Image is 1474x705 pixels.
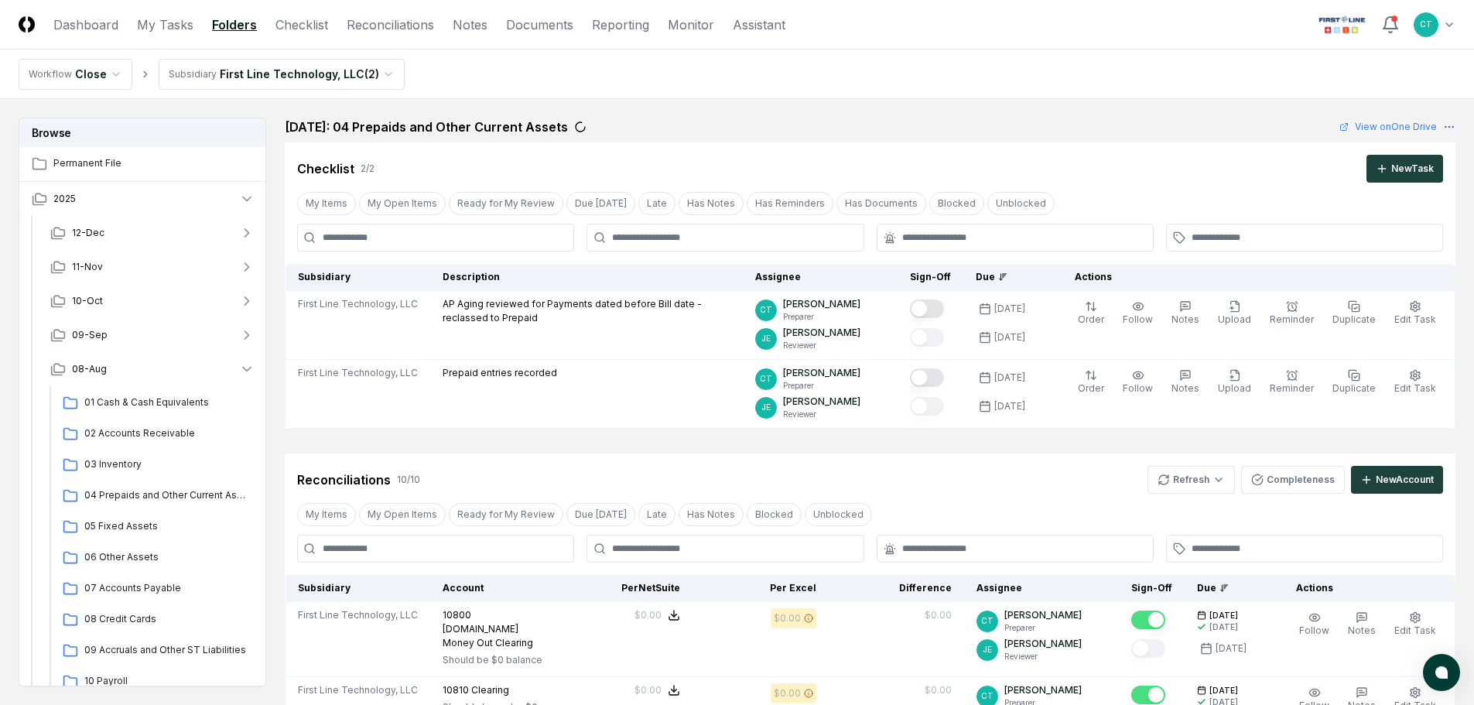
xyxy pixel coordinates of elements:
[38,284,267,318] button: 10-Oct
[297,159,354,178] div: Checklist
[443,684,469,696] span: 10810
[994,302,1025,316] div: [DATE]
[964,575,1119,602] th: Assignee
[1197,581,1259,595] div: Due
[1131,639,1165,658] button: Mark complete
[566,192,635,215] button: Due Today
[1348,625,1376,636] span: Notes
[1004,637,1082,651] p: [PERSON_NAME]
[1267,297,1317,330] button: Reminder
[1329,366,1379,399] button: Duplicate
[1423,654,1460,691] button: atlas-launcher
[1120,297,1156,330] button: Follow
[1391,297,1439,330] button: Edit Task
[1412,11,1440,39] button: CT
[929,192,984,215] button: Blocked
[1332,313,1376,325] span: Duplicate
[53,156,255,170] span: Permanent File
[38,216,267,250] button: 12-Dec
[1394,313,1436,325] span: Edit Task
[38,250,267,284] button: 11-Nov
[910,328,944,347] button: Mark complete
[286,264,431,291] th: Subsidiary
[359,503,446,526] button: My Open Items
[634,683,680,697] button: $0.00
[1123,313,1153,325] span: Follow
[634,608,680,622] button: $0.00
[747,503,802,526] button: Blocked
[733,15,785,34] a: Assistant
[84,395,248,409] span: 01 Cash & Cash Equivalents
[1168,297,1202,330] button: Notes
[506,15,573,34] a: Documents
[1123,382,1153,394] span: Follow
[638,192,675,215] button: Late
[359,192,446,215] button: My Open Items
[1394,382,1436,394] span: Edit Task
[1168,366,1202,399] button: Notes
[1366,155,1443,183] button: NewTask
[760,304,772,316] span: CT
[56,482,255,510] a: 04 Prepaids and Other Current Assets
[805,503,872,526] button: Unblocked
[1351,466,1443,494] button: NewAccount
[72,294,103,308] span: 10-Oct
[1171,313,1199,325] span: Notes
[298,366,418,380] span: First Line Technology, LLC
[1209,621,1238,633] div: [DATE]
[137,15,193,34] a: My Tasks
[910,368,944,387] button: Mark complete
[1171,382,1199,394] span: Notes
[19,182,267,216] button: 2025
[592,15,649,34] a: Reporting
[298,683,418,697] span: First Line Technology, LLC
[1332,382,1376,394] span: Duplicate
[1216,642,1247,655] div: [DATE]
[910,397,944,416] button: Mark complete
[169,67,217,81] div: Subsidiary
[981,615,993,627] span: CT
[898,264,963,291] th: Sign-Off
[449,503,563,526] button: Ready for My Review
[56,668,255,696] a: 10 Payroll
[1004,622,1082,634] p: Preparer
[774,611,801,625] div: $0.00
[297,192,356,215] button: My Items
[1078,382,1104,394] span: Order
[761,333,771,344] span: JE
[1062,270,1443,284] div: Actions
[297,471,391,489] div: Reconciliations
[981,690,993,702] span: CT
[1119,575,1185,602] th: Sign-Off
[56,575,255,603] a: 07 Accounts Payable
[836,192,926,215] button: Has Documents
[760,373,772,385] span: CT
[298,297,418,311] span: First Line Technology, LLC
[783,366,860,380] p: [PERSON_NAME]
[443,653,543,667] p: Should be $0 balance
[56,420,255,448] a: 02 Accounts Receivable
[84,488,248,502] span: 04 Prepaids and Other Current Assets
[84,519,248,533] span: 05 Fixed Assets
[56,513,255,541] a: 05 Fixed Assets
[679,503,744,526] button: Has Notes
[84,550,248,564] span: 06 Other Assets
[449,192,563,215] button: Ready for My Review
[747,192,833,215] button: Has Reminders
[347,15,434,34] a: Reconciliations
[994,330,1025,344] div: [DATE]
[983,644,992,655] span: JE
[84,581,248,595] span: 07 Accounts Payable
[556,575,693,602] th: Per NetSuite
[53,15,118,34] a: Dashboard
[285,118,568,136] h2: [DATE]: 04 Prepaids and Other Current Assets
[1241,466,1345,494] button: Completeness
[634,683,662,697] div: $0.00
[1299,625,1329,636] span: Follow
[783,297,860,311] p: [PERSON_NAME]
[212,15,257,34] a: Folders
[443,366,557,380] p: Prepaid entries recorded
[72,362,107,376] span: 08-Aug
[1218,382,1251,394] span: Upload
[84,457,248,471] span: 03 Inventory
